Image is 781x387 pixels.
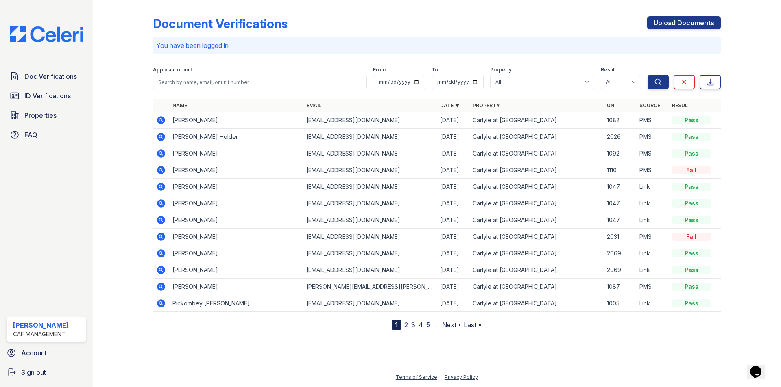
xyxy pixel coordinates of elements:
a: Sign out [3,364,89,381]
td: [PERSON_NAME] [169,279,303,295]
div: Fail [672,233,711,241]
a: Date ▼ [440,102,460,108]
td: Link [636,179,669,195]
span: Doc Verifications [24,71,77,81]
span: Sign out [21,368,46,377]
td: Link [636,262,669,279]
td: [DATE] [437,129,469,145]
td: Link [636,195,669,212]
td: [EMAIL_ADDRESS][DOMAIN_NAME] [303,195,437,212]
td: Carlyle at [GEOGRAPHIC_DATA] [469,245,603,262]
td: [DATE] [437,179,469,195]
td: PMS [636,112,669,129]
a: Properties [7,107,86,123]
a: Property [473,102,500,108]
td: PMS [636,129,669,145]
td: [DATE] [437,212,469,229]
label: From [373,67,386,73]
td: Carlyle at [GEOGRAPHIC_DATA] [469,112,603,129]
td: 1047 [604,195,636,212]
div: Pass [672,299,711,307]
td: [PERSON_NAME] Holder [169,129,303,145]
td: [DATE] [437,195,469,212]
td: [PERSON_NAME] [169,212,303,229]
a: 5 [426,321,430,329]
td: [PERSON_NAME] [169,245,303,262]
a: Result [672,102,691,108]
a: 2 [404,321,408,329]
div: Pass [672,183,711,191]
div: Pass [672,216,711,224]
div: Pass [672,283,711,291]
a: Doc Verifications [7,68,86,84]
td: PMS [636,229,669,245]
td: 1047 [604,212,636,229]
p: You have been logged in [156,41,718,50]
td: [EMAIL_ADDRESS][DOMAIN_NAME] [303,229,437,245]
td: [EMAIL_ADDRESS][DOMAIN_NAME] [303,245,437,262]
td: 1110 [604,162,636,179]
td: [DATE] [437,145,469,162]
div: Document Verifications [153,16,288,31]
span: … [433,320,439,330]
td: [PERSON_NAME] [169,145,303,162]
a: Next › [442,321,460,329]
a: Terms of Service [396,374,437,380]
td: [DATE] [437,162,469,179]
td: 1087 [604,279,636,295]
td: [PERSON_NAME] [169,162,303,179]
a: Upload Documents [647,16,721,29]
td: [PERSON_NAME][EMAIL_ADDRESS][PERSON_NAME][DOMAIN_NAME] [303,279,437,295]
div: Pass [672,116,711,124]
div: CAF Management [13,330,69,338]
td: Carlyle at [GEOGRAPHIC_DATA] [469,262,603,279]
td: Carlyle at [GEOGRAPHIC_DATA] [469,195,603,212]
td: Carlyle at [GEOGRAPHIC_DATA] [469,129,603,145]
td: PMS [636,162,669,179]
td: [DATE] [437,262,469,279]
a: Source [639,102,660,108]
span: FAQ [24,130,37,140]
div: Fail [672,166,711,174]
a: FAQ [7,127,86,143]
td: 2069 [604,262,636,279]
td: [PERSON_NAME] [169,195,303,212]
span: Account [21,348,47,358]
div: Pass [672,133,711,141]
td: PMS [636,145,669,162]
div: Pass [672,149,711,158]
label: Property [490,67,512,73]
a: Name [172,102,187,108]
td: [EMAIL_ADDRESS][DOMAIN_NAME] [303,162,437,179]
td: [PERSON_NAME] [169,229,303,245]
td: Link [636,245,669,262]
td: [DATE] [437,229,469,245]
td: 2026 [604,129,636,145]
td: Link [636,295,669,312]
td: [PERSON_NAME] [169,262,303,279]
img: CE_Logo_Blue-a8612792a0a2168367f1c8372b55b34899dd931a85d93a1a3d3e32e68fde9ad4.png [3,26,89,42]
td: [EMAIL_ADDRESS][DOMAIN_NAME] [303,179,437,195]
td: [DATE] [437,279,469,295]
label: Result [601,67,616,73]
a: ID Verifications [7,88,86,104]
td: 1005 [604,295,636,312]
td: 1092 [604,145,636,162]
td: [DATE] [437,112,469,129]
div: Pass [672,249,711,257]
td: [EMAIL_ADDRESS][DOMAIN_NAME] [303,212,437,229]
td: [EMAIL_ADDRESS][DOMAIN_NAME] [303,129,437,145]
input: Search by name, email, or unit number [153,75,367,89]
a: 3 [411,321,415,329]
td: 1047 [604,179,636,195]
div: [PERSON_NAME] [13,320,69,330]
td: [EMAIL_ADDRESS][DOMAIN_NAME] [303,112,437,129]
span: Properties [24,110,57,120]
td: [PERSON_NAME] [169,179,303,195]
td: [DATE] [437,295,469,312]
td: 2031 [604,229,636,245]
td: PMS [636,279,669,295]
a: Account [3,345,89,361]
td: Carlyle at [GEOGRAPHIC_DATA] [469,179,603,195]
